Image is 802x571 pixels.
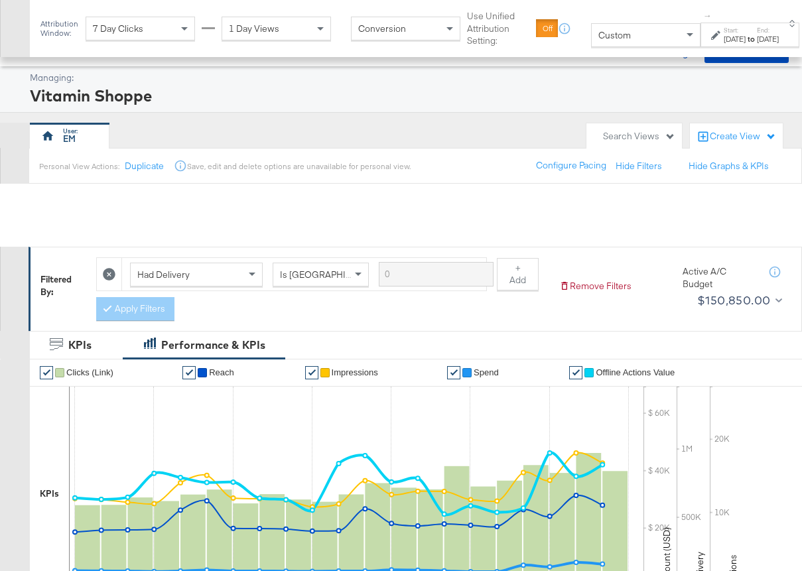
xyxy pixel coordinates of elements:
[46,46,92,57] a: Dashboard
[724,26,746,34] label: Start:
[40,273,86,298] div: Filtered By:
[30,84,785,107] div: Vitamin Shoppe
[68,338,92,353] div: KPIs
[209,367,234,377] span: Reach
[724,34,746,44] div: [DATE]
[40,366,53,379] a: ✔
[182,366,196,379] a: ✔
[702,14,714,19] span: ↑
[757,26,779,34] label: End:
[280,269,381,281] span: Is [GEOGRAPHIC_DATA]
[447,366,460,379] a: ✔
[379,262,494,286] input: Enter a search term
[40,487,59,500] div: KPIs
[497,258,539,291] button: + Add
[757,34,779,44] div: [DATE]
[13,46,29,57] span: Ads
[332,367,378,377] span: Impressions
[63,133,76,145] div: EM
[559,280,632,292] button: Remove Filters
[229,23,279,34] span: 1 Day Views
[596,367,675,377] span: Offline Actions Value
[569,366,582,379] a: ✔
[40,19,79,38] div: Attribution Window:
[683,265,756,290] div: Active A/C Budget
[467,10,531,47] label: Use Unified Attribution Setting:
[161,338,265,353] div: Performance & KPIs
[358,23,406,34] span: Conversion
[527,154,616,178] button: Configure Pacing
[125,160,164,172] button: Duplicate
[598,29,631,41] span: Custom
[603,130,675,143] div: Search Views
[137,269,190,281] span: Had Delivery
[746,34,757,44] strong: to
[305,366,318,379] a: ✔
[93,23,143,34] span: 7 Day Clicks
[187,161,411,172] div: Save, edit and delete options are unavailable for personal view.
[66,367,113,377] span: Clicks (Link)
[474,367,499,377] span: Spend
[689,160,769,172] button: Hide Graphs & KPIs
[616,160,662,172] button: Hide Filters
[692,290,785,311] button: $150,850.00
[29,46,46,57] span: /
[710,130,776,143] div: Create View
[697,290,770,310] div: $150,850.00
[30,72,785,84] div: Managing:
[39,161,119,172] div: Personal View Actions:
